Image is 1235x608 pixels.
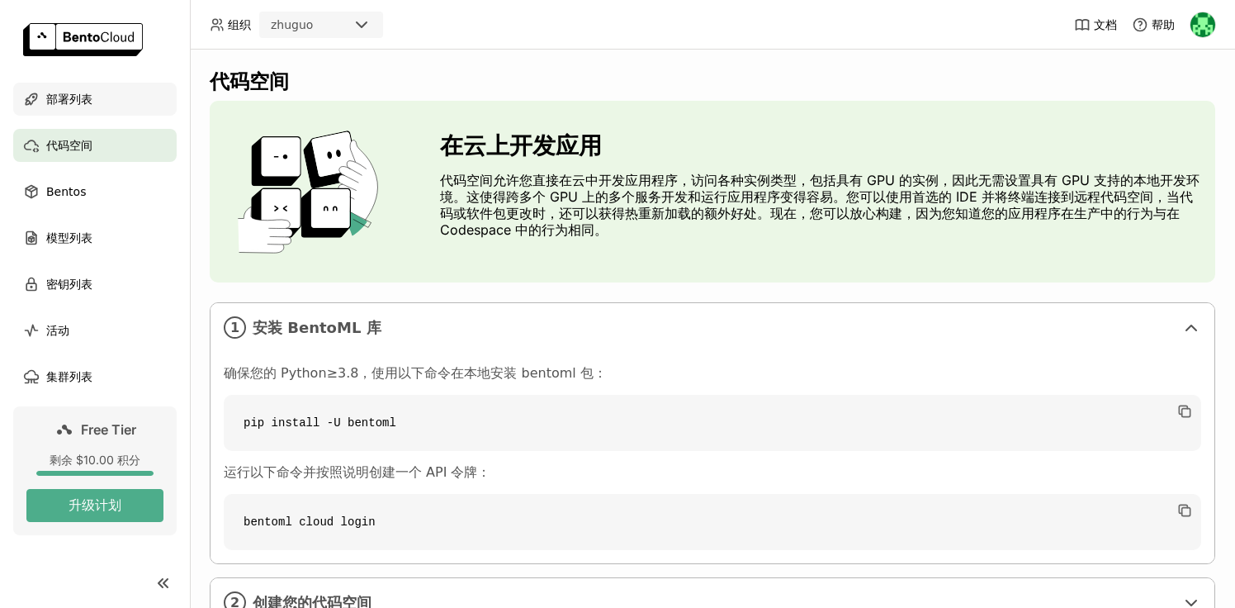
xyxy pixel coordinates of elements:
[1074,17,1117,33] a: 文档
[46,182,86,202] span: Bentos
[440,172,1202,238] p: 代码空间允许您直接在云中开发应用程序，访问各种实例类型，包括具有 GPU 的实例，因此无需设置具有 GPU 支持的本地开发环境。这使得跨多个 GPU 上的多个服务开发和运行应用程序变得容易。您可...
[1190,12,1215,37] img: 祝过
[210,69,1215,94] div: 代码空间
[26,453,163,468] div: 剩余 $10.00 积分
[1094,17,1117,32] span: 文档
[271,17,313,33] div: zhuguo
[13,360,177,393] a: 集群列表
[224,395,1201,451] code: pip install -U bentoml
[13,221,177,254] a: 模型列表
[46,89,92,109] span: 部署列表
[228,17,251,32] span: 组织
[23,23,143,56] img: logo
[13,406,177,535] a: Free Tier剩余 $10.00 积分升级计划
[223,130,400,254] img: cover onboarding
[46,228,92,248] span: 模型列表
[440,132,1202,159] h3: 在云上开发应用
[224,316,246,339] i: 1
[315,17,316,34] input: Selected zhuguo.
[253,319,1175,337] span: 安装 BentoML 库
[211,303,1214,352] div: 1安装 BentoML 库
[13,83,177,116] a: 部署列表
[13,175,177,208] a: Bentos
[46,135,92,155] span: 代码空间
[26,489,163,522] button: 升级计划
[13,314,177,347] a: 活动
[46,321,69,340] span: 活动
[224,365,1201,382] p: 确保您的 Python≥3.8，使用以下命令在本地安装 bentoml 包：
[13,129,177,162] a: 代码空间
[1152,17,1175,32] span: 帮助
[46,274,92,294] span: 密钥列表
[224,464,1201,481] p: 运行以下命令并按照说明创建一个 API 令牌：
[1132,17,1175,33] div: 帮助
[13,268,177,301] a: 密钥列表
[46,367,92,387] span: 集群列表
[81,421,136,438] span: Free Tier
[224,494,1201,550] code: bentoml cloud login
